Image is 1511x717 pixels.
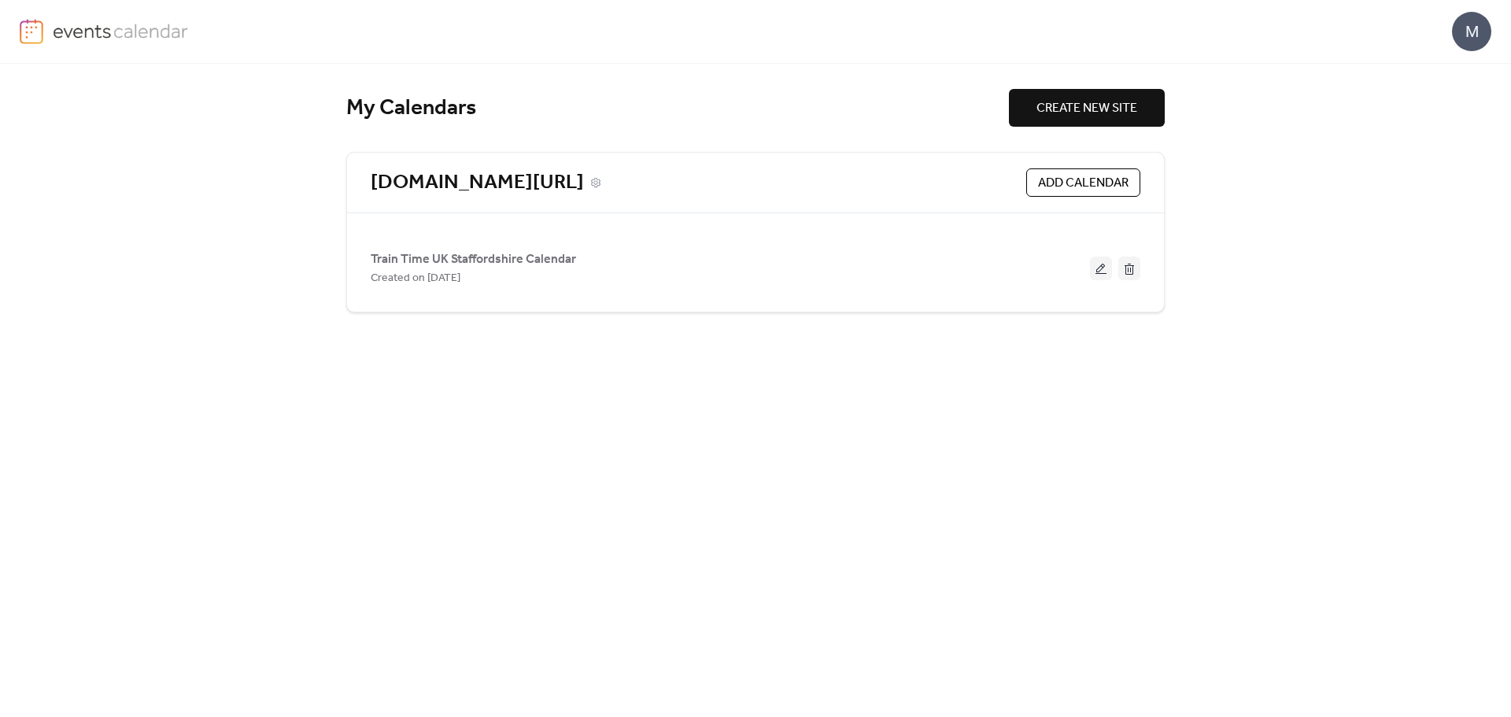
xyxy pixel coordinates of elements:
[1452,12,1491,51] div: M
[53,19,189,43] img: logo-type
[1009,89,1165,127] button: CREATE NEW SITE
[371,269,460,288] span: Created on [DATE]
[371,255,576,264] a: Train Time UK Staffordshire Calendar
[1026,168,1140,197] button: ADD CALENDAR
[1038,174,1129,193] span: ADD CALENDAR
[1036,99,1137,118] span: CREATE NEW SITE
[371,170,584,196] a: [DOMAIN_NAME][URL]
[346,94,1009,122] div: My Calendars
[371,250,576,269] span: Train Time UK Staffordshire Calendar
[20,19,43,44] img: logo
